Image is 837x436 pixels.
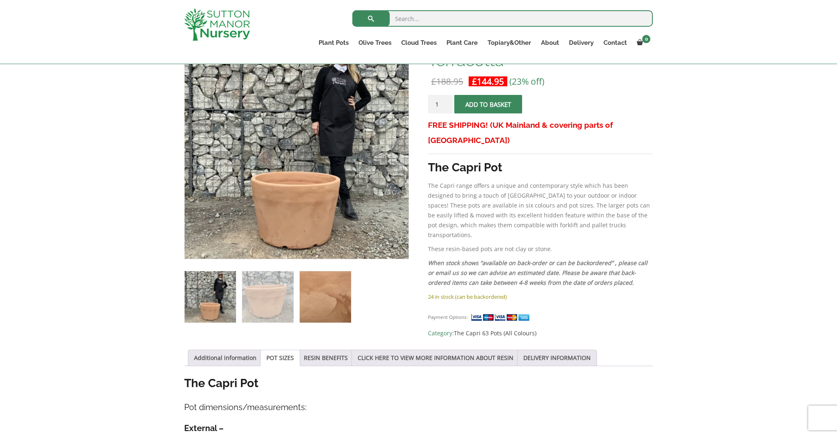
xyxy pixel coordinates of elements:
[454,95,522,113] button: Add to basket
[536,37,564,48] a: About
[442,37,483,48] a: Plant Care
[428,95,453,113] input: Product quantity
[184,401,653,414] h4: Pot dimensions/measurements:
[472,76,504,87] bdi: 144.95
[564,37,599,48] a: Delivery
[483,37,536,48] a: Topiary&Other
[354,37,396,48] a: Olive Trees
[352,10,653,27] input: Search...
[358,350,513,366] a: CLICK HERE TO VIEW MORE INFORMATION ABOUT RESIN
[471,313,532,322] img: payment supported
[300,271,351,323] img: The Capri Pot 63 Colour Terracotta - Image 3
[428,118,653,148] h3: FREE SHIPPING! (UK Mainland & covering parts of [GEOGRAPHIC_DATA])
[431,76,436,87] span: £
[184,8,250,41] img: logo
[194,350,257,366] a: Additional information
[454,329,536,337] a: The Capri 63 Pots (All Colours)
[632,37,653,48] a: 0
[428,35,653,69] h1: The Capri Pot 63 Colour Terracotta
[428,181,653,240] p: The Capri range offers a unique and contemporary style which has been designed to bring a touch o...
[472,76,477,87] span: £
[304,350,348,366] a: RESIN BENEFITS
[428,292,653,302] p: 24 in stock (can be backordered)
[428,259,647,286] em: When stock shows “available on back-order or can be backordered” , please call or email us so we ...
[184,423,224,433] strong: External –
[184,376,259,390] strong: The Capri Pot
[428,161,502,174] strong: The Capri Pot
[428,328,653,338] span: Category:
[599,37,632,48] a: Contact
[396,37,442,48] a: Cloud Trees
[185,271,236,323] img: The Capri Pot 63 Colour Terracotta
[428,314,468,320] small: Payment Options:
[242,271,294,323] img: The Capri Pot 63 Colour Terracotta - Image 2
[642,35,650,43] span: 0
[266,350,294,366] a: POT SIZES
[314,37,354,48] a: Plant Pots
[509,76,544,87] span: (23% off)
[431,76,463,87] bdi: 188.95
[428,244,653,254] p: These resin-based pots are not clay or stone.
[523,350,591,366] a: DELIVERY INFORMATION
